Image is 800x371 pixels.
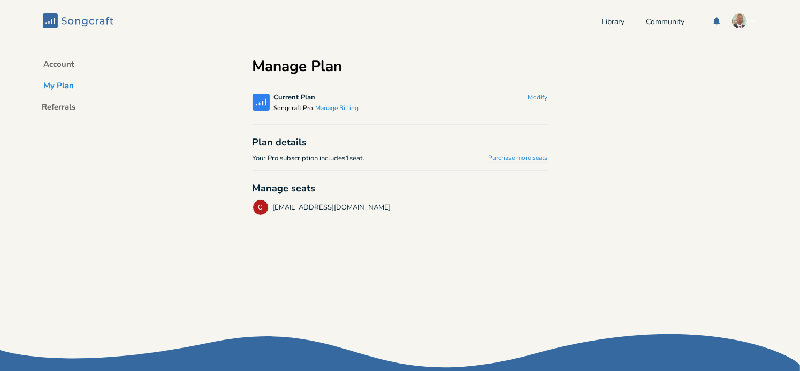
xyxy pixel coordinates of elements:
[274,94,316,101] div: Current Plan
[316,104,359,113] button: Manage Billing
[646,18,684,27] a: Community
[35,59,83,74] button: Account
[528,94,548,103] button: Modify
[34,102,85,117] button: Referrals
[273,203,391,213] div: [EMAIL_ADDRESS][DOMAIN_NAME]
[601,18,624,27] a: Library
[253,153,365,164] span: Your Pro subscription includes 1 seat .
[35,80,83,95] button: My Plan
[253,183,548,193] div: Manage seats
[253,59,342,74] h1: Manage Plan
[274,105,359,113] div: Songcraft Pro
[253,199,269,215] div: cnodjibeye
[732,13,748,29] img: NODJIBEYE CHERUBIN
[253,137,548,147] div: Plan details
[489,154,548,163] a: Purchase more seats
